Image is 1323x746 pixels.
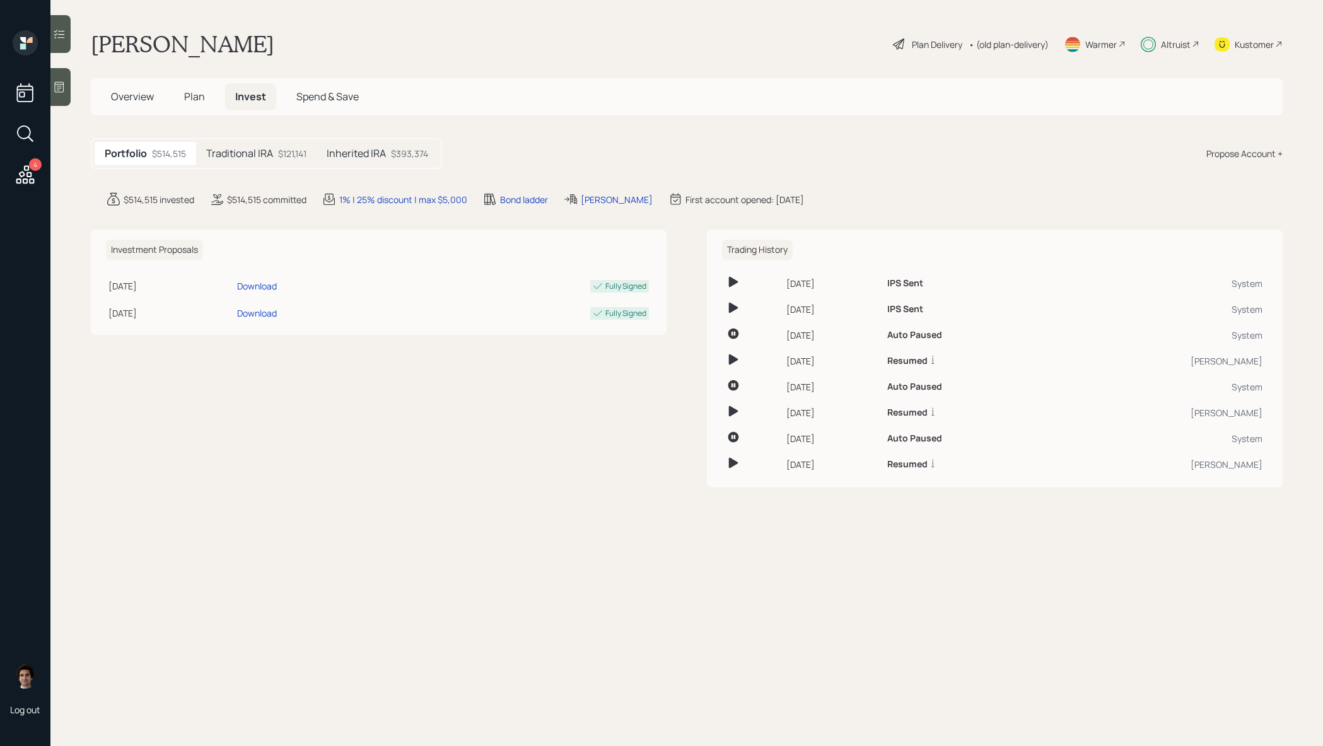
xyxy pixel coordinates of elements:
[106,240,203,260] h6: Investment Proposals
[605,308,646,319] div: Fully Signed
[1058,303,1262,316] div: System
[1161,38,1191,51] div: Altruist
[887,407,928,418] h6: Resumed
[1058,380,1262,393] div: System
[1235,38,1274,51] div: Kustomer
[786,458,877,471] div: [DATE]
[786,277,877,290] div: [DATE]
[887,330,942,341] h6: Auto Paused
[887,304,923,315] h6: IPS Sent
[111,90,154,103] span: Overview
[786,354,877,368] div: [DATE]
[1206,147,1283,160] div: Propose Account +
[605,281,646,292] div: Fully Signed
[722,240,793,260] h6: Trading History
[227,193,306,206] div: $514,515 committed
[152,147,186,160] div: $514,515
[1058,406,1262,419] div: [PERSON_NAME]
[108,306,232,320] div: [DATE]
[685,193,804,206] div: First account opened: [DATE]
[1058,329,1262,342] div: System
[786,380,877,393] div: [DATE]
[237,306,277,320] div: Download
[339,193,467,206] div: 1% | 25% discount | max $5,000
[786,329,877,342] div: [DATE]
[29,158,42,171] div: 4
[105,148,147,160] h5: Portfolio
[887,278,923,289] h6: IPS Sent
[237,279,277,293] div: Download
[912,38,962,51] div: Plan Delivery
[786,406,877,419] div: [DATE]
[1058,432,1262,445] div: System
[184,90,205,103] span: Plan
[887,433,942,444] h6: Auto Paused
[1058,354,1262,368] div: [PERSON_NAME]
[969,38,1049,51] div: • (old plan-delivery)
[581,193,653,206] div: [PERSON_NAME]
[887,356,928,366] h6: Resumed
[296,90,359,103] span: Spend & Save
[1058,458,1262,471] div: [PERSON_NAME]
[206,148,273,160] h5: Traditional IRA
[1085,38,1117,51] div: Warmer
[500,193,548,206] div: Bond ladder
[391,147,428,160] div: $393,374
[10,704,40,716] div: Log out
[124,193,194,206] div: $514,515 invested
[13,663,38,689] img: harrison-schaefer-headshot-2.png
[108,279,232,293] div: [DATE]
[278,147,306,160] div: $121,141
[786,303,877,316] div: [DATE]
[327,148,386,160] h5: Inherited IRA
[91,30,274,58] h1: [PERSON_NAME]
[887,382,942,392] h6: Auto Paused
[887,459,928,470] h6: Resumed
[786,432,877,445] div: [DATE]
[1058,277,1262,290] div: System
[235,90,266,103] span: Invest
